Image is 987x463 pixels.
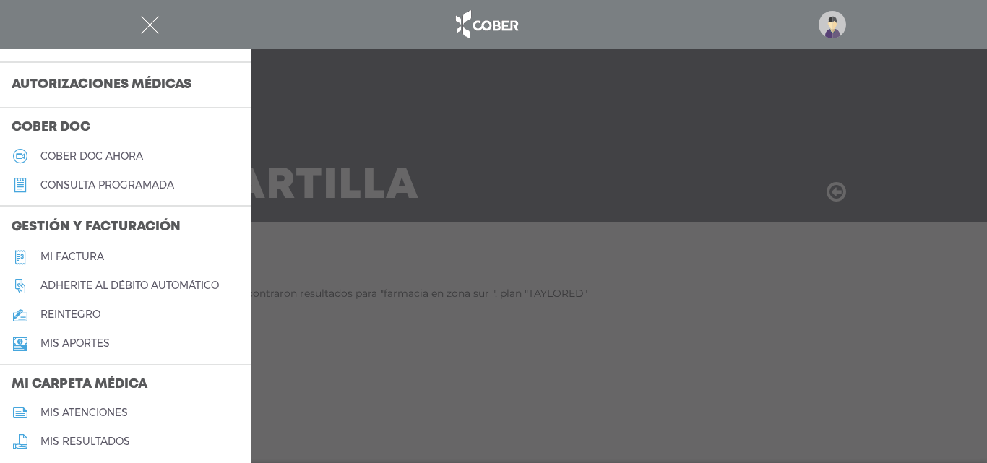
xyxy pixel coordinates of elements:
h5: mis atenciones [40,407,128,419]
h5: consulta programada [40,179,174,191]
h5: mis resultados [40,436,130,448]
img: logo_cober_home-white.png [448,7,524,42]
img: profile-placeholder.svg [819,11,846,38]
h5: reintegro [40,308,100,321]
img: Cober_menu-close-white.svg [141,16,159,34]
h5: Adherite al débito automático [40,280,219,292]
h5: Mis aportes [40,337,110,350]
h5: Mi factura [40,251,104,263]
h5: Cober doc ahora [40,150,143,163]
